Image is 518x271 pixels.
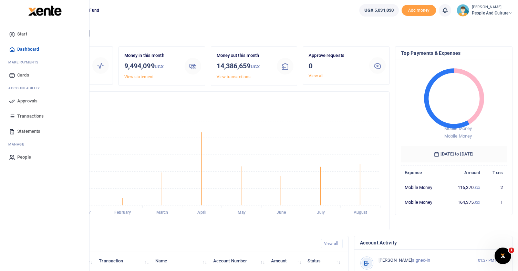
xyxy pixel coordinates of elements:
a: Transactions [6,109,84,124]
h3: 0 [309,61,363,71]
span: Transactions [17,113,44,120]
small: UGX [155,64,164,69]
span: Statements [17,128,40,135]
a: People [6,150,84,165]
span: Approvals [17,98,38,104]
p: Money out this month [217,52,271,59]
span: countability [13,86,40,91]
span: 1 [509,248,514,253]
a: View all [321,239,343,248]
h4: Hello [PERSON_NAME] [26,30,512,37]
span: Dashboard [17,46,39,53]
tspan: February [114,210,131,215]
span: Mobile Money [444,126,472,131]
span: [PERSON_NAME] [379,258,412,263]
iframe: Intercom live chat [495,248,511,264]
span: People and Culture [472,10,512,16]
a: Cards [6,68,84,83]
span: Cards [17,72,29,79]
th: Account Number: activate to sort column ascending [209,253,267,268]
li: M [6,57,84,68]
th: Amount: activate to sort column ascending [267,253,304,268]
td: Mobile Money [401,180,446,195]
h6: [DATE] to [DATE] [401,146,507,162]
p: signed-in [379,257,475,264]
a: View all [309,73,323,78]
h4: Top Payments & Expenses [401,49,507,57]
tspan: April [197,210,206,215]
h4: Recent Transactions [32,240,315,248]
img: logo-large [28,6,62,16]
p: Money in this month [124,52,179,59]
li: Wallet ballance [356,4,402,17]
span: UGX 5,031,030 [364,7,394,14]
th: Txns [484,165,507,180]
a: UGX 5,031,030 [359,4,399,17]
a: profile-user [PERSON_NAME] People and Culture [457,4,512,17]
img: profile-user [457,4,469,17]
li: Ac [6,83,84,93]
a: Statements [6,124,84,139]
a: Start [6,27,84,42]
h3: 9,494,099 [124,61,179,72]
small: UGX [474,186,480,190]
span: Mobile Money [444,133,472,139]
tspan: July [317,210,325,215]
a: Approvals [6,93,84,109]
span: Add money [402,5,436,16]
th: Status: activate to sort column ascending [304,253,343,268]
tspan: January [75,210,91,215]
td: 164,375 [446,195,484,209]
small: 01:27 PM [DATE] [478,258,507,263]
p: Approve requests [309,52,363,59]
tspan: May [238,210,246,215]
a: Dashboard [6,42,84,57]
h3: 14,386,659 [217,61,271,72]
th: Transaction: activate to sort column ascending [95,253,151,268]
h4: Transactions Overview [32,94,384,102]
small: UGX [474,201,480,204]
li: Toup your wallet [402,5,436,16]
th: Amount [446,165,484,180]
tspan: August [354,210,367,215]
li: M [6,139,84,150]
span: ake Payments [12,60,39,65]
th: Name: activate to sort column ascending [151,253,209,268]
a: Add money [402,7,436,12]
th: Expense [401,165,446,180]
tspan: June [277,210,286,215]
small: UGX [251,64,260,69]
td: 116,370 [446,180,484,195]
small: [PERSON_NAME] [472,4,512,10]
td: 1 [484,195,507,209]
td: 2 [484,180,507,195]
span: anage [12,142,24,147]
a: View transactions [217,74,251,79]
td: Mobile Money [401,195,446,209]
a: logo-small logo-large logo-large [28,8,62,13]
tspan: March [156,210,168,215]
h4: Account Activity [360,239,507,247]
span: People [17,154,31,161]
span: Start [17,31,27,38]
a: View statement [124,74,154,79]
